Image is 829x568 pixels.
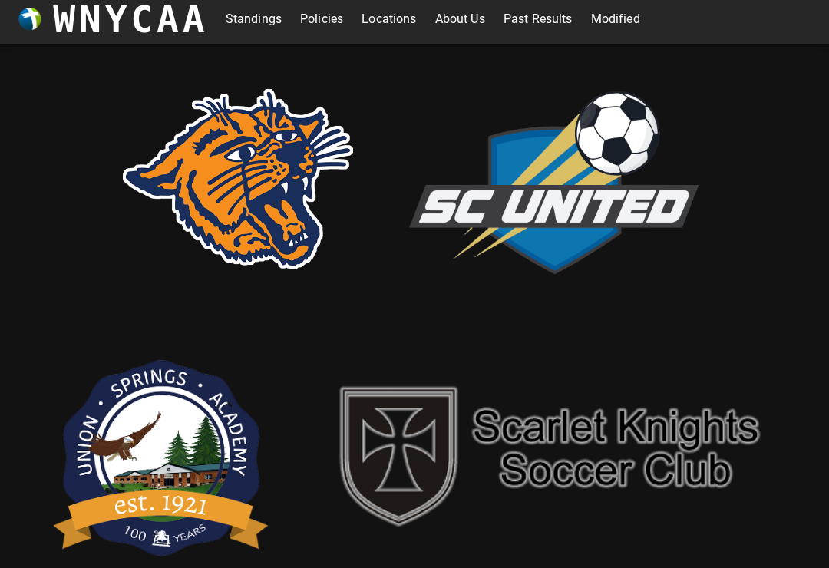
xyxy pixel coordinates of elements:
[123,89,353,269] img: rsd.png
[399,74,706,284] img: scUnited.png
[226,7,282,31] a: Standings
[322,372,783,537] img: sk.png
[435,7,485,31] a: About Us
[504,7,573,31] a: Past Results
[18,8,41,31] img: wnycaaBall.png
[362,7,416,31] a: Locations
[300,7,343,31] a: Policies
[591,7,640,31] a: Modified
